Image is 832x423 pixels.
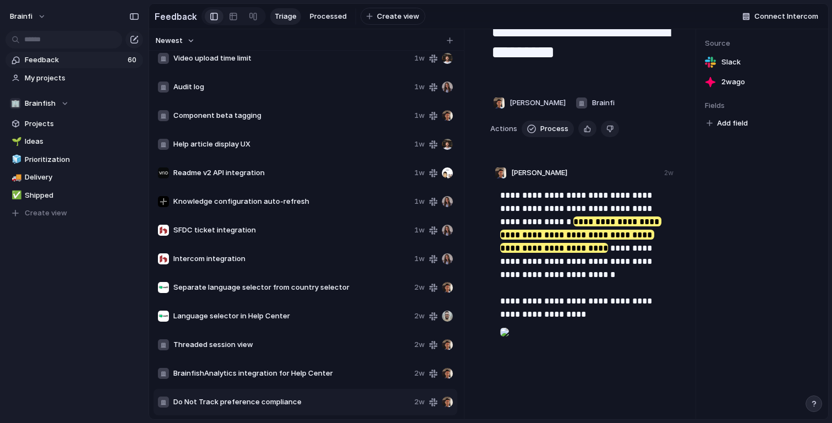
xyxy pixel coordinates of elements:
span: Brainfi [592,97,615,109]
button: Create view [6,205,143,221]
span: Intercom integration [173,253,410,264]
span: 1w [414,196,425,207]
span: Shipped [25,190,139,201]
span: Feedback [25,55,124,66]
span: 2w [414,339,425,350]
span: Add field [717,118,748,129]
span: Fields [705,100,819,111]
span: Help article display UX [173,139,410,150]
span: Brainfish [25,98,56,109]
button: Brainfi [573,94,617,112]
span: Ideas [25,136,139,147]
span: 1w [414,253,425,264]
span: Separate language selector from country selector [173,282,410,293]
button: Process [522,121,574,137]
span: Delivery [25,172,139,183]
div: ✅ [12,189,19,202]
span: Prioritization [25,154,139,165]
a: Processed [305,8,351,25]
span: Create view [25,208,67,219]
span: Readme v2 API integration [173,167,410,178]
span: Video upload time limit [173,53,410,64]
span: [PERSON_NAME] [510,97,566,109]
a: ✅Shipped [6,187,143,204]
div: 🏢 [10,98,21,109]
span: 1w [414,167,425,178]
a: Triage [270,8,301,25]
span: 2w [414,311,425,322]
span: Actions [490,123,517,134]
div: 🌱 [12,135,19,148]
span: brainfi [10,11,32,22]
span: Component beta tagging [173,110,410,121]
button: Create view [360,8,425,25]
div: 🧊 [12,153,19,166]
span: Threaded session view [173,339,410,350]
span: [PERSON_NAME] [511,167,567,178]
div: 🚚 [12,171,19,184]
a: My projects [6,70,143,86]
span: 60 [128,55,139,66]
span: Do Not Track preference compliance [173,397,410,408]
span: Processed [310,11,347,22]
span: SFDC ticket integration [173,225,410,236]
span: Triage [275,11,297,22]
span: Newest [156,35,183,46]
a: 🧊Prioritization [6,151,143,168]
span: Knowledge configuration auto-refresh [173,196,410,207]
span: 1w [414,53,425,64]
span: Language selector in Help Center [173,311,410,322]
span: 1w [414,110,425,121]
span: Process [540,123,568,134]
span: 2w ago [721,77,745,88]
button: 🌱 [10,136,21,147]
button: Connect Intercom [738,8,823,25]
button: Newest [154,34,196,48]
h2: Feedback [155,10,197,23]
a: 🌱Ideas [6,133,143,150]
button: ✅ [10,190,21,201]
span: 1w [414,139,425,150]
span: Audit log [173,82,410,93]
button: 🧊 [10,154,21,165]
button: brainfi [5,8,52,25]
span: Projects [25,118,139,129]
span: Connect Intercom [754,11,818,22]
a: Projects [6,116,143,132]
span: 1w [414,225,425,236]
button: Add field [705,116,749,131]
span: 2w [414,368,425,379]
button: Delete [601,121,619,137]
button: 🏢Brainfish [6,95,143,112]
button: 🚚 [10,172,21,183]
a: 🚚Delivery [6,169,143,186]
span: My projects [25,73,139,84]
span: Slack [721,57,741,68]
span: 2w [414,397,425,408]
span: BrainfishAnalytics integration for Help Center [173,368,410,379]
span: 2w [414,282,425,293]
a: Feedback60 [6,52,143,68]
span: 1w [414,82,425,93]
button: [PERSON_NAME] [490,94,568,112]
span: Source [705,38,819,49]
div: 2w [664,168,674,178]
span: Create view [377,11,419,22]
a: Slack [705,55,819,70]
